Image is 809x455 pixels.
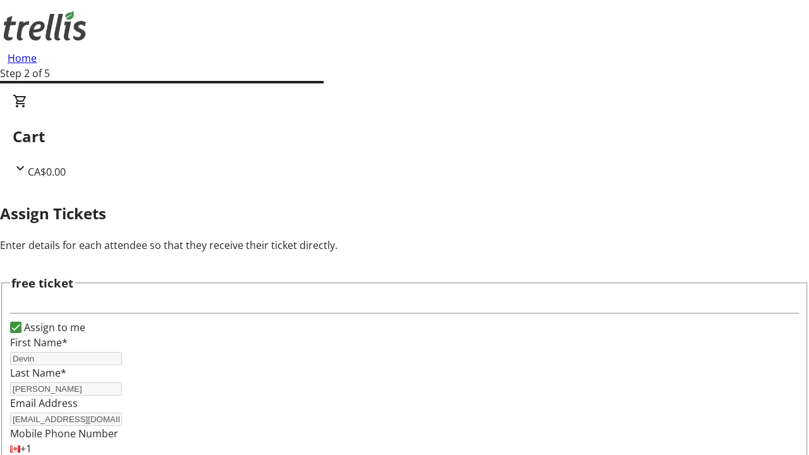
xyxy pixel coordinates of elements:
label: Mobile Phone Number [10,427,118,440]
h3: free ticket [11,274,73,292]
label: First Name* [10,336,68,349]
span: CA$0.00 [28,165,66,179]
label: Last Name* [10,366,66,380]
label: Assign to me [21,320,85,335]
h2: Cart [13,125,796,148]
label: Email Address [10,396,78,410]
div: CartCA$0.00 [13,94,796,179]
